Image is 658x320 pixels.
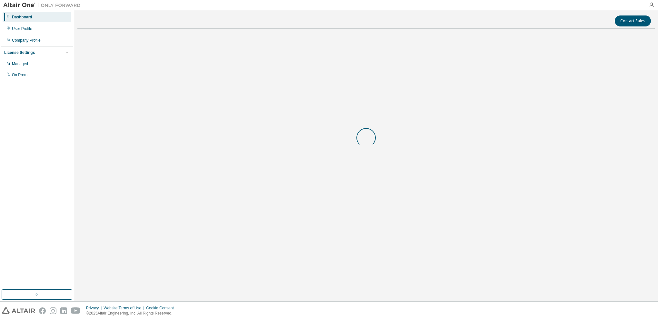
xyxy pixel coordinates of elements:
img: youtube.svg [71,307,80,314]
p: © 2025 Altair Engineering, Inc. All Rights Reserved. [86,311,178,316]
img: facebook.svg [39,307,46,314]
img: Altair One [3,2,84,8]
img: instagram.svg [50,307,56,314]
img: altair_logo.svg [2,307,35,314]
div: Website Terms of Use [104,305,146,311]
div: Cookie Consent [146,305,177,311]
button: Contact Sales [615,15,651,26]
div: License Settings [4,50,35,55]
div: User Profile [12,26,32,31]
div: Privacy [86,305,104,311]
div: Dashboard [12,15,32,20]
img: linkedin.svg [60,307,67,314]
div: Company Profile [12,38,41,43]
div: On Prem [12,72,27,77]
div: Managed [12,61,28,66]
